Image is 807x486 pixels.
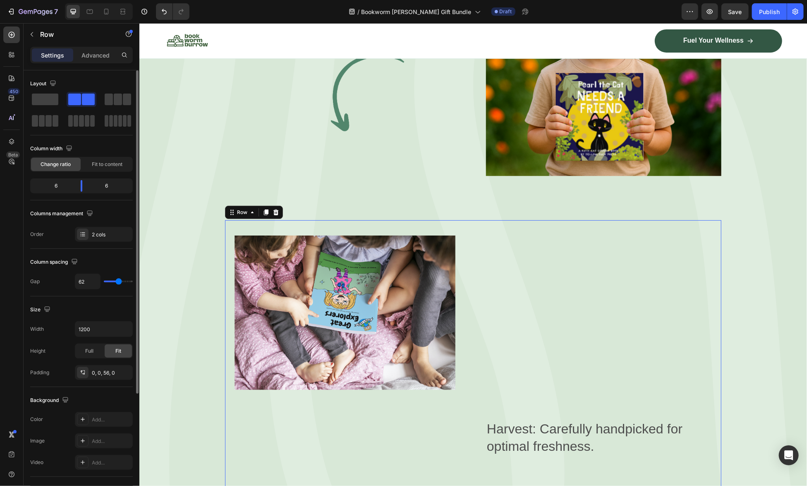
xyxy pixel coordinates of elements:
[30,78,58,89] div: Layout
[30,278,40,285] div: Gap
[30,437,45,445] div: Image
[30,459,43,466] div: Video
[92,459,131,467] div: Add...
[81,51,110,60] p: Advanced
[8,88,20,95] div: 450
[500,8,512,15] span: Draft
[139,23,807,486] iframe: Design area
[75,274,100,289] input: Auto
[92,416,131,423] div: Add...
[115,347,121,355] span: Fit
[92,161,122,168] span: Fit to content
[30,369,49,376] div: Padding
[30,257,79,268] div: Column spacing
[86,197,321,475] img: gempages_581078265737773998-a54bdf9e-4ebd-4c0d-a621-b244e3843d61.png
[30,231,44,238] div: Order
[54,7,58,17] p: 7
[779,445,799,465] div: Open Intercom Messenger
[3,3,62,20] button: 7
[40,29,110,39] p: Row
[30,395,70,406] div: Background
[752,3,787,20] button: Publish
[728,8,742,15] span: Save
[759,7,780,16] div: Publish
[92,438,131,445] div: Add...
[41,161,71,168] span: Change ratio
[92,231,131,238] div: 2 cols
[89,180,131,192] div: 6
[6,152,20,158] div: Beta
[30,143,74,154] div: Column width
[347,397,581,432] p: Harvest: Carefully handpicked for optimal freshness.
[156,3,189,20] div: Undo/Redo
[41,51,64,60] p: Settings
[85,347,93,355] span: Full
[32,180,74,192] div: 6
[92,369,131,377] div: 0, 0, 56, 0
[30,347,45,355] div: Height
[30,304,52,315] div: Size
[358,7,360,16] span: /
[362,7,472,16] span: Bookworm [PERSON_NAME] Gift Bundle
[75,322,132,337] input: Auto
[30,416,43,423] div: Color
[30,208,95,219] div: Columns management
[30,325,44,333] div: Width
[96,185,110,193] div: Row
[721,3,749,20] button: Save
